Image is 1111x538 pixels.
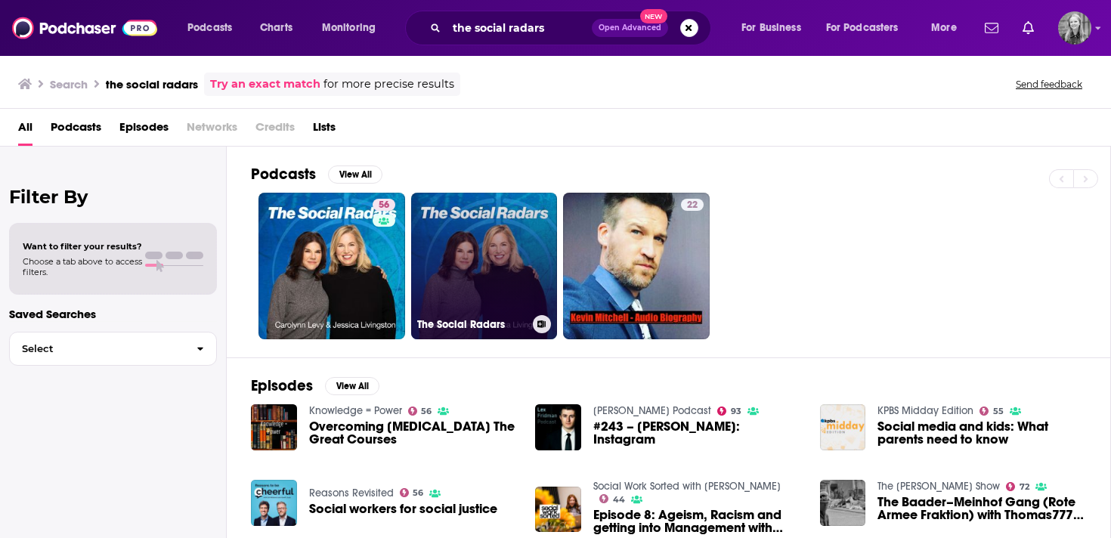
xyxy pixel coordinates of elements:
[187,17,232,39] span: Podcasts
[258,193,405,339] a: 56
[12,14,157,42] img: Podchaser - Follow, Share and Rate Podcasts
[309,404,402,417] a: Knowledge = Power
[1017,15,1040,41] a: Show notifications dropdown
[421,408,432,415] span: 56
[413,490,423,496] span: 56
[1020,484,1029,490] span: 72
[563,193,710,339] a: 22
[417,318,527,331] h3: The Social Radars
[9,307,217,321] p: Saved Searches
[687,198,698,213] span: 22
[640,9,667,23] span: New
[251,376,313,395] h2: Episodes
[877,496,1086,521] a: The Baader–Meinhof Gang (Rote Armee Fraktion) with Thomas777 - Complete
[1058,11,1091,45] span: Logged in as KatMcMahon
[250,16,302,40] a: Charts
[255,115,295,146] span: Credits
[408,407,432,416] a: 56
[613,496,625,503] span: 44
[877,404,973,417] a: KPBS Midday Edition
[311,16,395,40] button: open menu
[1006,482,1029,491] a: 72
[10,344,184,354] span: Select
[1058,11,1091,45] img: User Profile
[411,193,558,339] a: The Social Radars
[323,76,454,93] span: for more precise results
[322,17,376,39] span: Monitoring
[1058,11,1091,45] button: Show profile menu
[328,165,382,184] button: View All
[877,480,1000,493] a: The Pete Quiñones Show
[251,376,379,395] a: EpisodesView All
[993,408,1004,415] span: 55
[309,420,518,446] a: Overcoming Social Anxiety The Great Courses
[309,502,497,515] a: Social workers for social justice
[177,16,252,40] button: open menu
[309,420,518,446] span: Overcoming [MEDICAL_DATA] The Great Courses
[820,480,866,526] img: The Baader–Meinhof Gang (Rote Armee Fraktion) with Thomas777 - Complete
[187,115,237,146] span: Networks
[816,16,921,40] button: open menu
[731,408,741,415] span: 93
[373,199,395,211] a: 56
[681,199,704,211] a: 22
[826,17,899,39] span: For Podcasters
[50,77,88,91] h3: Search
[921,16,976,40] button: open menu
[593,480,781,493] a: Social Work Sorted with Vicki Shevlin
[593,420,802,446] span: #243 – [PERSON_NAME]: Instagram
[731,16,820,40] button: open menu
[106,77,198,91] h3: the social radars
[119,115,169,146] a: Episodes
[251,165,316,184] h2: Podcasts
[717,407,741,416] a: 93
[210,76,320,93] a: Try an exact match
[9,332,217,366] button: Select
[313,115,336,146] a: Lists
[51,115,101,146] a: Podcasts
[593,404,711,417] a: Lex Fridman Podcast
[979,407,1004,416] a: 55
[447,16,592,40] input: Search podcasts, credits, & more...
[251,165,382,184] a: PodcastsView All
[741,17,801,39] span: For Business
[9,186,217,208] h2: Filter By
[593,420,802,446] a: #243 – Kevin Systrom: Instagram
[535,404,581,450] img: #243 – Kevin Systrom: Instagram
[251,404,297,450] img: Overcoming Social Anxiety The Great Courses
[931,17,957,39] span: More
[599,24,661,32] span: Open Advanced
[979,15,1004,41] a: Show notifications dropdown
[309,487,394,499] a: Reasons Revisited
[260,17,292,39] span: Charts
[592,19,668,37] button: Open AdvancedNew
[419,11,726,45] div: Search podcasts, credits, & more...
[877,420,1086,446] a: Social media and kids: What parents need to know
[593,509,802,534] span: Episode 8: Ageism, Racism and getting into Management with [PERSON_NAME] from [PERSON_NAME] Black...
[1011,78,1087,91] button: Send feedback
[593,509,802,534] a: Episode 8: Ageism, Racism and getting into Management with Yewande from Young Black Social Worker...
[820,404,866,450] img: Social media and kids: What parents need to know
[400,488,424,497] a: 56
[18,115,32,146] a: All
[23,256,142,277] span: Choose a tab above to access filters.
[379,198,389,213] span: 56
[23,241,142,252] span: Want to filter your results?
[251,480,297,526] img: Social workers for social justice
[535,487,581,533] img: Episode 8: Ageism, Racism and getting into Management with Yewande from Young Black Social Worker...
[599,494,625,503] a: 44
